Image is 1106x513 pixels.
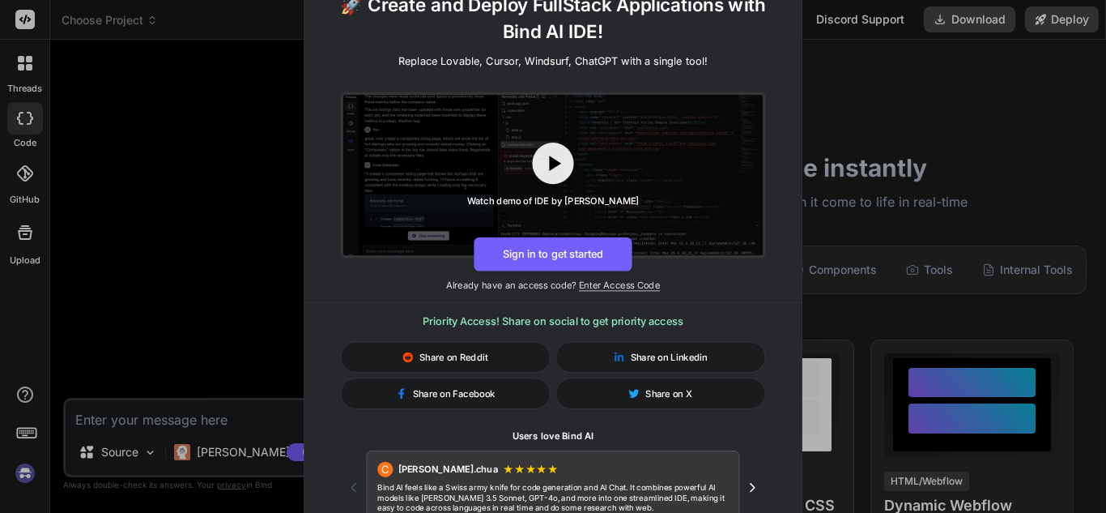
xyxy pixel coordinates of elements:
div: C [377,462,393,477]
p: Bind AI feels like a Swiss army knife for code generation and AI Chat. It combines powerful AI mo... [377,482,729,513]
div: Watch demo of IDE by [PERSON_NAME] [467,195,640,207]
span: ★ [536,462,547,477]
span: [PERSON_NAME].chua [398,463,498,476]
button: Sign in to get started [474,237,632,271]
span: Share on X [645,387,692,400]
p: Replace Lovable, Cursor, Windsurf, ChatGPT with a single tool! [398,53,708,69]
button: Previous testimonial [341,475,367,501]
button: Next testimonial [739,475,765,501]
span: ★ [503,462,514,477]
span: Share on Facebook [413,387,496,400]
span: Share on Reddit [419,351,488,364]
h3: Priority Access! Share on social to get priority access [341,314,766,329]
span: Enter Access Code [579,280,660,291]
p: Already have an access code? [304,279,802,292]
span: ★ [547,462,559,477]
h1: Users love Bind AI [341,430,766,443]
span: Share on Linkedin [631,351,708,364]
span: ★ [525,462,537,477]
span: ★ [514,462,525,477]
